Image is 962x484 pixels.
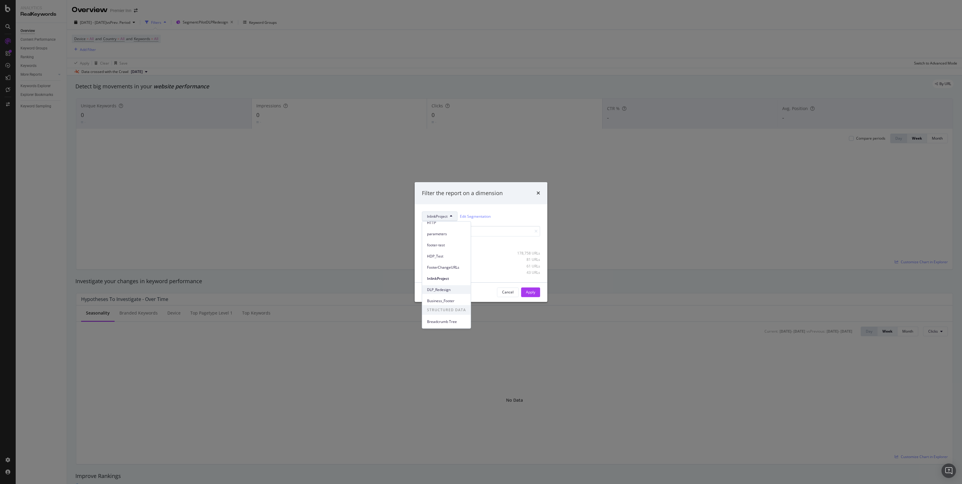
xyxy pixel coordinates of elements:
button: InlinkProject [422,212,457,221]
div: 178,758 URLs [511,251,540,256]
span: STRUCTURED DATA [422,305,471,315]
div: times [536,189,540,197]
span: HDP_Test [427,253,466,259]
span: InlinkProject [427,214,448,219]
span: FooterChangeURLs [427,264,466,270]
div: Select all data available [422,242,540,247]
button: Apply [521,287,540,297]
span: InlinkProject [427,276,466,281]
button: Cancel [497,287,519,297]
div: Cancel [502,290,514,295]
span: parameters [427,231,466,236]
span: Breadcrumb Tree [427,319,466,324]
div: Apply [526,290,535,295]
div: 81 URLs [511,257,540,262]
div: Filter the report on a dimension [422,189,503,197]
span: DLP_Redesign [427,287,466,292]
div: 61 URLs [511,264,540,269]
span: HTTP [427,220,466,225]
input: Search [422,226,540,237]
span: footer-test [427,242,466,248]
div: Open Intercom Messenger [941,463,956,478]
div: modal [415,182,547,302]
div: 43 URLs [511,270,540,275]
span: Business_Footer [427,298,466,303]
a: Edit Segmentation [460,213,491,220]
